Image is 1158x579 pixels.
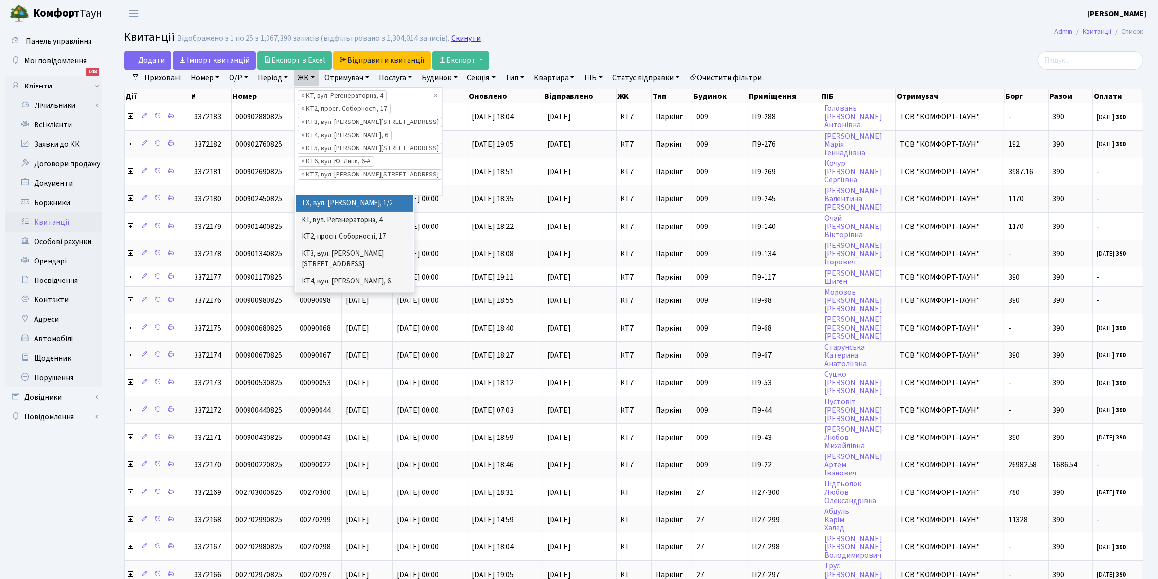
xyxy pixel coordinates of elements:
span: КТ7 [621,351,648,359]
span: [DATE] [547,406,612,414]
th: ПІБ [820,89,896,103]
span: ТОВ "КОМФОРТ-ТАУН" [900,324,1000,332]
span: Паркінг [656,166,683,177]
span: П9-53 [752,379,816,386]
span: П9-44 [752,406,816,414]
span: [DATE] [547,379,612,386]
span: [DATE] [346,323,369,333]
nav: breadcrumb [1040,21,1158,42]
span: 009 [697,166,709,177]
span: КТ7 [621,434,648,441]
th: Дії [125,89,190,103]
span: 390 [1008,295,1020,306]
span: [DATE] 19:05 [472,139,514,150]
small: [DATE]: [1097,249,1126,258]
span: КТ7 [621,223,648,230]
a: [PERSON_NAME]МаріяГеннадіївна [824,131,882,158]
span: 3372181 [194,166,221,177]
span: - [1097,297,1139,304]
span: × [301,117,304,127]
span: 000902760825 [235,139,282,150]
span: [DATE] [547,113,612,121]
span: - [1008,248,1011,259]
span: [DATE] 18:12 [472,377,514,388]
span: 3987.16 [1008,166,1033,177]
a: ПІБ [580,70,606,86]
span: [DATE] 00:00 [397,272,439,282]
span: КТ7 [621,324,648,332]
a: Клієнти [5,76,102,96]
span: [DATE] 18:40 [472,323,514,333]
span: 009 [697,272,709,282]
a: [PERSON_NAME]ЛюбовМихайлівна [824,424,882,451]
span: ТОВ "КОМФОРТ-ТАУН" [900,273,1000,281]
span: × [301,104,304,114]
a: Квитанції [1083,26,1111,36]
span: КТ7 [621,140,648,148]
b: 390 [1116,140,1126,149]
span: [DATE] 18:22 [472,221,514,232]
span: [DATE] [547,140,612,148]
th: Оплати [1093,89,1143,103]
div: 148 [86,68,99,76]
a: Пустовіт[PERSON_NAME][PERSON_NAME] [824,397,882,424]
span: [DATE] 00:00 [397,221,439,232]
button: Експорт [432,51,489,70]
a: Очистити фільтри [685,70,766,86]
span: ТОВ "КОМФОРТ-ТАУН" [900,195,1000,203]
span: Таун [33,5,102,22]
span: 009 [697,248,709,259]
a: [PERSON_NAME]АртемІванович [824,451,882,478]
a: [PERSON_NAME][PERSON_NAME]Ігорович [824,240,882,267]
span: [DATE] 00:00 [397,248,439,259]
span: 1170 [1008,193,1024,204]
th: Номер [232,89,296,103]
span: ТОВ "КОМФОРТ-ТАУН" [900,250,1000,258]
a: Квитанції [5,212,102,232]
a: Заявки до КК [5,135,102,154]
span: [DATE] [346,432,369,443]
a: Панель управління [5,32,102,51]
span: 000901400825 [235,221,282,232]
th: Отримувач [896,89,1005,103]
span: Паркінг [656,221,683,232]
span: [DATE] 18:04 [472,111,514,122]
span: 3372180 [194,193,221,204]
li: КТ3, вул. [PERSON_NAME][STREET_ADDRESS] [296,246,413,273]
span: [DATE] 00:00 [397,432,439,443]
a: Документи [5,174,102,193]
small: [DATE]: [1097,379,1126,387]
a: Iмпорт квитанцій [173,51,256,70]
span: П9-68 [752,324,816,332]
span: КТ7 [621,379,648,386]
b: 390 [1116,324,1126,333]
span: 000900670825 [235,350,282,361]
a: Адреси [5,310,102,329]
span: 1170 [1008,221,1024,232]
b: 390 [1116,113,1126,122]
span: [DATE] [547,297,612,304]
span: 000901340825 [235,248,282,259]
span: [DATE] 18:55 [472,295,514,306]
span: Паркінг [656,193,683,204]
span: 009 [697,405,709,416]
b: [PERSON_NAME] [1087,8,1146,19]
span: [DATE] 00:00 [397,350,439,361]
span: [DATE] 18:27 [472,350,514,361]
span: 00090068 [300,323,331,333]
b: 390 [1116,433,1126,442]
a: [PERSON_NAME]Валентина[PERSON_NAME] [824,185,882,212]
b: 390 [1116,249,1126,258]
span: [DATE] [547,250,612,258]
a: [PERSON_NAME][PERSON_NAME]Володимирович [824,533,882,561]
span: Видалити всі елементи [434,91,437,101]
span: [DATE] 00:00 [397,295,439,306]
a: [PERSON_NAME]Шиген [824,268,882,287]
th: Приміщення [748,89,820,103]
b: Комфорт [33,5,80,21]
a: Тип [501,70,528,86]
li: КТ3, вул. Березнева, 16 [298,117,442,127]
span: ТОВ "КОМФОРТ-ТАУН" [900,406,1000,414]
span: 3372175 [194,323,221,333]
span: 192 [1008,139,1020,150]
